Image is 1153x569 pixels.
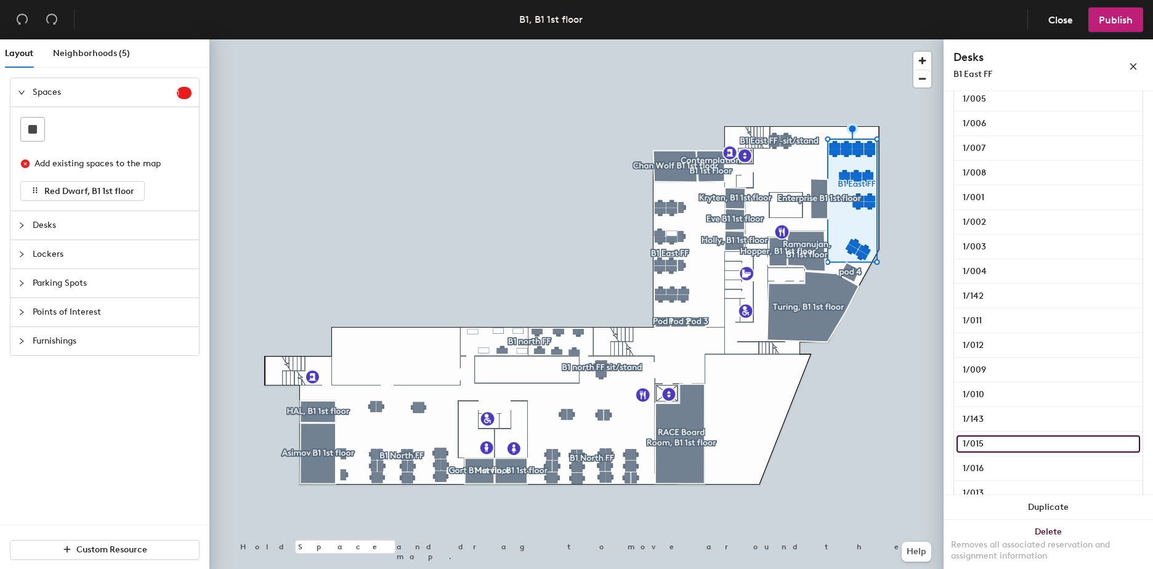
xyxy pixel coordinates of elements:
[20,181,145,201] button: Red Dwarf, B1 1st floor
[44,186,134,196] span: Red Dwarf, B1 1st floor
[10,540,200,560] button: Custom Resource
[39,7,64,32] button: Redo (⌘ + ⇧ + Z)
[519,12,583,27] div: B1, B1 1st floor
[957,164,1140,182] input: Unnamed desk
[1099,14,1133,26] span: Publish
[957,312,1140,329] input: Unnamed desk
[10,7,34,32] button: Undo (⌘ + Z)
[34,157,181,171] div: Add existing spaces to the map
[953,49,1089,65] h4: Desks
[957,288,1140,305] input: Unnamed desk
[957,435,1140,453] input: Unnamed desk
[177,89,192,97] span: 1
[33,327,192,355] span: Furnishings
[957,386,1140,403] input: Unnamed desk
[957,460,1140,477] input: Unnamed desk
[5,48,33,59] span: Layout
[177,87,192,99] sup: 1
[944,495,1153,520] button: Duplicate
[957,337,1140,354] input: Unnamed desk
[21,159,30,168] span: close-circle
[957,91,1140,108] input: Unnamed desk
[957,485,1140,502] input: Unnamed desk
[18,280,25,287] span: collapsed
[18,251,25,258] span: collapsed
[1048,14,1073,26] span: Close
[16,13,28,25] span: undo
[76,544,147,555] span: Custom Resource
[957,238,1140,256] input: Unnamed desk
[957,411,1140,428] input: Unnamed desk
[33,240,192,268] span: Lockers
[33,78,177,107] span: Spaces
[957,263,1140,280] input: Unnamed desk
[53,48,130,59] span: Neighborhoods (5)
[18,309,25,316] span: collapsed
[951,539,1146,562] div: Removes all associated reservation and assignment information
[18,89,25,96] span: expanded
[957,115,1140,132] input: Unnamed desk
[902,542,931,562] button: Help
[957,189,1140,206] input: Unnamed desk
[33,269,192,297] span: Parking Spots
[1038,7,1083,32] button: Close
[957,140,1140,157] input: Unnamed desk
[18,337,25,345] span: collapsed
[953,69,992,79] span: B1 East FF
[957,214,1140,231] input: Unnamed desk
[1088,7,1143,32] button: Publish
[33,298,192,326] span: Points of Interest
[33,211,192,240] span: Desks
[957,361,1140,379] input: Unnamed desk
[1129,62,1138,71] span: close
[18,222,25,229] span: collapsed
